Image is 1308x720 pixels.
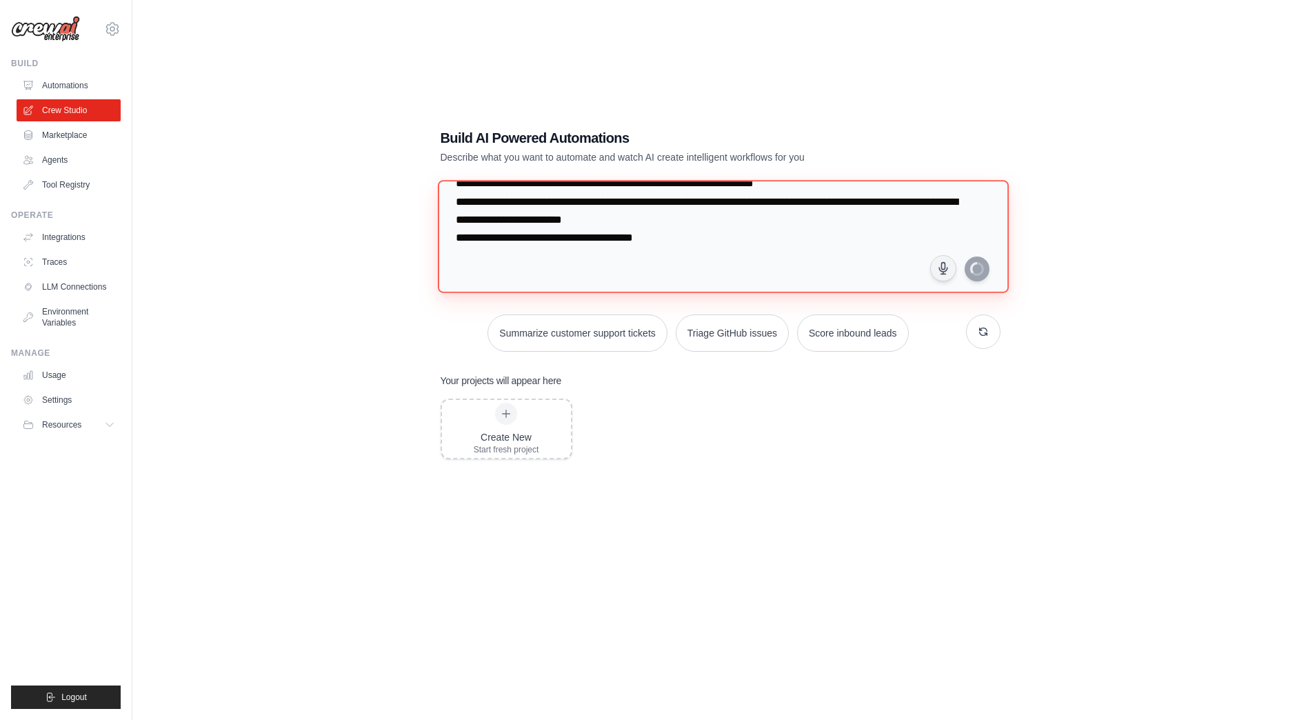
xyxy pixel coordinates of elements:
[17,389,121,411] a: Settings
[11,58,121,69] div: Build
[42,419,81,430] span: Resources
[17,301,121,334] a: Environment Variables
[17,414,121,436] button: Resources
[441,150,904,164] p: Describe what you want to automate and watch AI create intelligent workflows for you
[441,128,904,148] h1: Build AI Powered Automations
[441,374,562,388] h3: Your projects will appear here
[17,174,121,196] a: Tool Registry
[17,251,121,273] a: Traces
[11,210,121,221] div: Operate
[1239,654,1308,720] iframe: Chat Widget
[17,226,121,248] a: Integrations
[11,686,121,709] button: Logout
[11,16,80,42] img: Logo
[17,364,121,386] a: Usage
[930,255,956,281] button: Click to speak your automation idea
[17,74,121,97] a: Automations
[487,314,667,352] button: Summarize customer support tickets
[17,124,121,146] a: Marketplace
[17,149,121,171] a: Agents
[61,692,87,703] span: Logout
[17,276,121,298] a: LLM Connections
[474,444,539,455] div: Start fresh project
[966,314,1000,349] button: Get new suggestions
[17,99,121,121] a: Crew Studio
[11,348,121,359] div: Manage
[676,314,789,352] button: Triage GitHub issues
[797,314,909,352] button: Score inbound leads
[474,430,539,444] div: Create New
